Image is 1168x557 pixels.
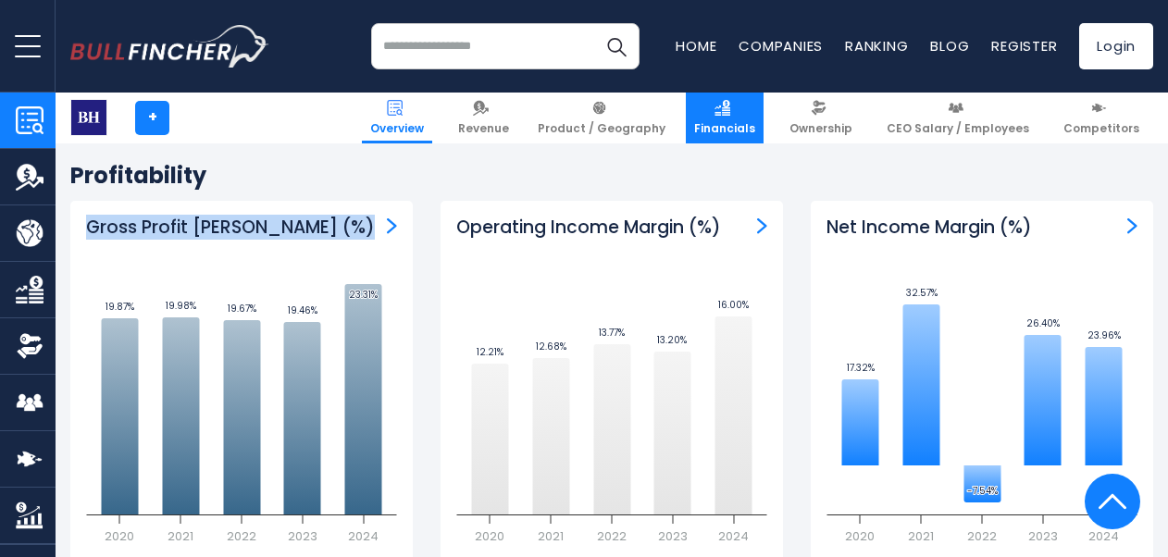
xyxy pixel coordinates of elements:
[826,217,1032,240] h3: Net Income Margin (%)
[16,332,43,360] img: Ownership
[676,36,716,56] a: Home
[878,93,1038,143] a: CEO Salary / Employees
[288,303,317,317] text: 19.46%
[718,527,749,545] text: 2024
[599,326,625,340] text: 13.77%
[475,527,504,545] text: 2020
[694,121,755,136] span: Financials
[536,340,566,353] text: 12.68%
[930,36,969,56] a: Blog
[781,93,861,143] a: Ownership
[1127,217,1137,234] a: Net Income Margin
[789,121,852,136] span: Ownership
[686,93,764,143] a: Financials
[288,527,317,545] text: 2023
[105,527,134,545] text: 2020
[70,161,1153,190] h2: Profitability
[349,288,378,302] text: 23.31%
[845,36,908,56] a: Ranking
[757,217,767,234] a: Operating Income Margin
[450,93,517,143] a: Revenue
[906,286,938,300] text: 32.57%
[593,23,640,69] button: Search
[348,527,379,545] text: 2024
[908,527,934,545] text: 2021
[887,121,1029,136] span: CEO Salary / Employees
[70,25,269,68] img: bullfincher logo
[718,298,749,312] text: 16.00%
[135,101,169,135] a: +
[387,217,397,234] a: Gross Profit Margin
[739,36,823,56] a: Companies
[166,299,196,313] text: 19.98%
[106,300,134,314] text: 19.87%
[538,527,564,545] text: 2021
[538,121,665,136] span: Product / Geography
[967,527,997,545] text: 2022
[657,333,687,347] text: 13.20%
[227,527,256,545] text: 2022
[1079,23,1153,69] a: Login
[967,484,998,498] text: -7.54%
[529,93,674,143] a: Product / Geography
[370,121,424,136] span: Overview
[71,100,106,135] img: BRK-B logo
[1088,527,1119,545] text: 2024
[658,527,688,545] text: 2023
[458,121,509,136] span: Revenue
[1063,121,1139,136] span: Competitors
[991,36,1057,56] a: Register
[477,345,503,359] text: 12.21%
[1055,93,1148,143] a: Competitors
[70,25,269,68] a: Go to homepage
[1087,328,1121,342] text: 23.96%
[1028,527,1058,545] text: 2023
[597,527,627,545] text: 2022
[1026,316,1060,330] text: 26.40%
[86,217,375,240] h3: Gross Profit [PERSON_NAME] (%)
[168,527,193,545] text: 2021
[228,302,256,316] text: 19.67%
[362,93,432,143] a: Overview
[847,361,875,375] text: 17.32%
[456,217,721,240] h3: Operating Income Margin (%)
[845,527,875,545] text: 2020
